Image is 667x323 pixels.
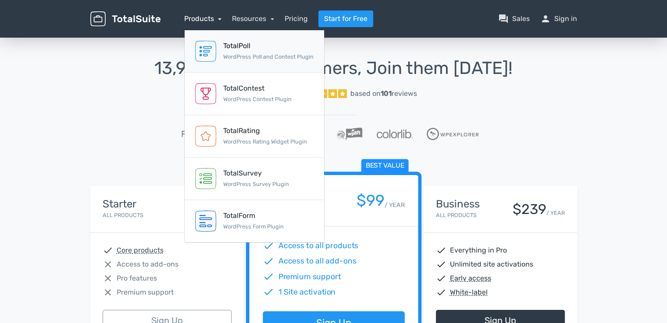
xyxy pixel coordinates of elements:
span: check [103,245,113,256]
span: 1 Site activation [278,286,335,298]
div: TotalRating [223,126,307,136]
a: TotalContest WordPress Contest Plugin [185,73,324,115]
span: check [436,287,446,298]
a: personSign in [540,14,577,24]
strong: 101 [381,89,392,98]
span: check [263,256,274,267]
div: TotalContest [223,83,292,94]
span: Access to all products [278,240,358,252]
a: TotalRating WordPress Rating Widget Plugin [185,115,324,158]
small: WordPress Poll and Contest Plugin [223,53,314,60]
small: WordPress Rating Widget Plugin [223,138,307,145]
a: Resources [232,14,274,23]
div: TotalSurvey [223,168,289,179]
small: WordPress Contest Plugin [223,96,292,102]
abbr: Early access [450,273,491,284]
span: check [436,259,446,270]
img: TotalSurvey [195,168,216,189]
div: based on reviews [350,88,417,99]
img: Colorlib [377,130,413,138]
span: Access to all add-ons [278,256,356,267]
span: Premium support [117,287,174,298]
small: All Products [436,212,477,218]
a: Pricing [285,14,308,24]
span: check [436,245,446,256]
a: Excellent 5/5 based on101reviews [90,85,577,102]
img: TotalContest [195,83,216,104]
span: Everything in Pro [450,245,507,256]
span: person [540,14,551,24]
span: check [436,273,446,284]
small: All Products [103,212,143,218]
h4: Business [436,198,480,210]
h5: Featured in [181,129,226,139]
h4: Starter [103,198,143,210]
span: check [263,286,274,298]
a: question_answerSales [498,14,530,24]
abbr: White-label [450,287,488,298]
span: Access to add-ons [117,259,178,270]
img: TotalSuite for WordPress [90,11,161,27]
a: TotalForm WordPress Form Plugin [185,200,324,242]
span: close [103,287,113,298]
small: / YEAR [384,200,404,209]
a: TotalPoll WordPress Poll and Contest Plugin [185,30,324,73]
span: question_answer [498,14,509,24]
h1: 13,945 Happy Customers, Join them [DATE]! [90,59,577,78]
div: $99 [356,192,384,209]
small: WordPress Survey Plugin [223,181,289,187]
div: $239 [513,202,546,217]
div: TotalPoll [223,41,314,51]
span: check [263,240,274,252]
img: TotalForm [195,211,216,232]
span: Best value [361,159,408,173]
small: WordPress Form Plugin [223,223,284,230]
span: Unlimited site activations [450,259,533,270]
img: WPExplorer [427,128,479,140]
img: TotalPoll [195,41,216,62]
img: WPLift [336,127,362,140]
div: TotalForm [223,211,284,221]
span: close [103,273,113,284]
span: Premium support [278,271,341,282]
span: check [263,271,274,282]
span: Pro features [117,273,157,284]
a: Products [184,14,222,23]
span: close [103,259,113,270]
abbr: Core products [117,245,164,256]
img: TotalRating [195,126,216,147]
a: Start for Free [318,11,373,27]
small: / YEAR [546,209,565,217]
a: TotalSurvey WordPress Survey Plugin [185,158,324,200]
